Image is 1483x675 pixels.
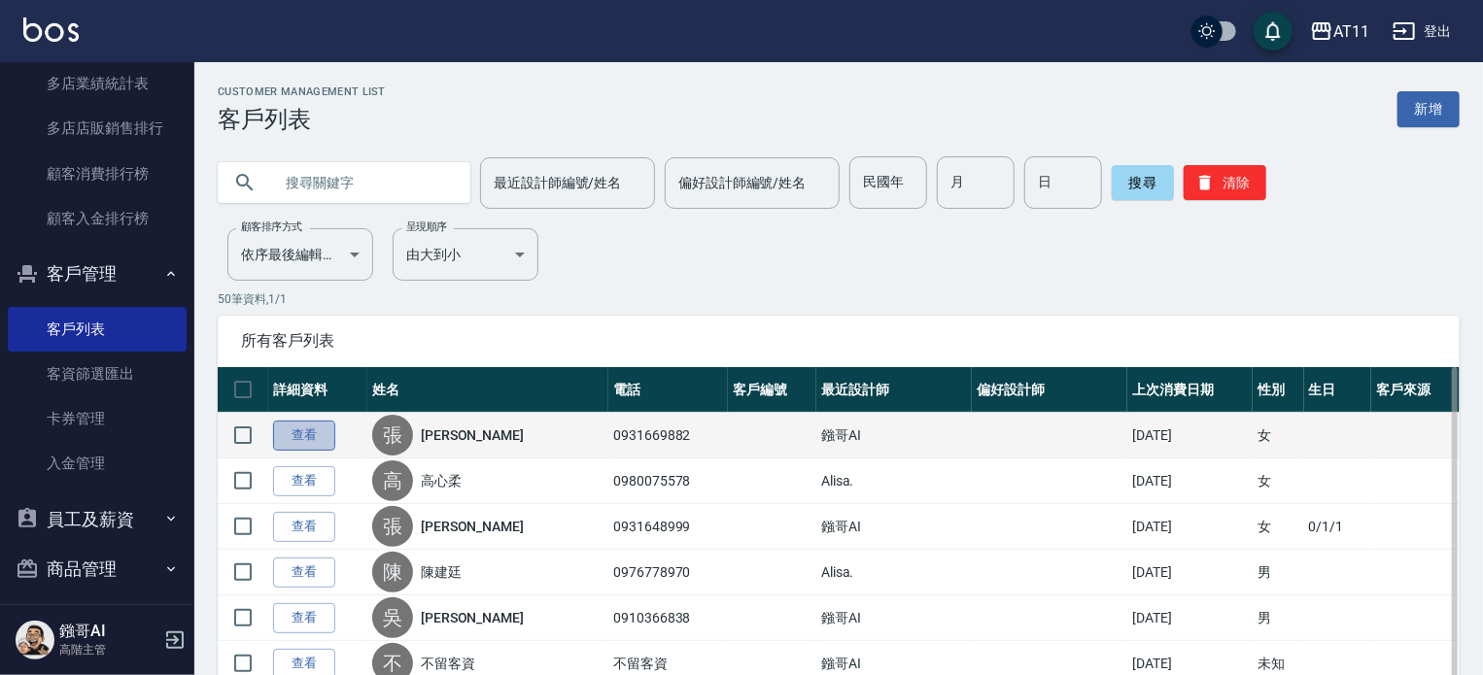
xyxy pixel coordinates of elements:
td: [DATE] [1127,595,1253,641]
td: [DATE] [1127,413,1253,458]
a: [PERSON_NAME] [421,517,524,536]
a: 查看 [273,557,335,588]
button: AT11 [1302,12,1377,51]
a: [PERSON_NAME] [421,425,524,445]
th: 偏好設計師 [972,367,1127,413]
td: 0980075578 [608,458,728,504]
td: 0/1/1 [1304,504,1372,550]
td: [DATE] [1127,504,1253,550]
div: 由大到小 [393,228,538,281]
a: 查看 [273,421,335,451]
th: 生日 [1304,367,1372,413]
td: 鏹哥AI [816,413,972,458]
button: 清除 [1184,165,1266,200]
div: 高 [372,460,413,501]
div: AT11 [1333,19,1369,44]
td: 0976778970 [608,550,728,595]
th: 詳細資料 [268,367,367,413]
a: 查看 [273,603,335,633]
a: 不留客資 [421,654,475,673]
td: [DATE] [1127,550,1253,595]
td: Alisa. [816,550,972,595]
td: Alisa. [816,458,972,504]
div: 陳 [372,552,413,592]
a: 入金管理 [8,441,187,486]
div: 張 [372,506,413,547]
a: 顧客消費排行榜 [8,152,187,196]
h5: 鏹哥AI [59,622,158,641]
div: 依序最後編輯時間 [227,228,373,281]
a: 卡券管理 [8,396,187,441]
a: 客資篩選匯出 [8,352,187,396]
p: 高階主管 [59,641,158,658]
td: 0931648999 [608,504,728,550]
td: 0931669882 [608,413,728,458]
th: 客戶來源 [1371,367,1460,413]
td: 女 [1253,458,1303,504]
td: 女 [1253,413,1303,458]
h2: Customer Management List [218,85,386,98]
td: 男 [1253,595,1303,641]
span: 所有客戶列表 [241,331,1436,351]
div: 吳 [372,597,413,638]
td: 女 [1253,504,1303,550]
p: 50 筆資料, 1 / 1 [218,290,1460,308]
button: 登出 [1385,14,1460,50]
button: 搜尋 [1112,165,1174,200]
th: 姓名 [367,367,608,413]
a: 查看 [273,466,335,496]
td: 0910366838 [608,595,728,641]
label: 呈現順序 [406,219,447,234]
img: Person [16,621,54,659]
button: save [1254,12,1293,51]
img: Logo [23,17,79,42]
a: 多店業績統計表 [8,61,187,106]
td: [DATE] [1127,458,1253,504]
a: [PERSON_NAME] [421,608,524,627]
button: 行銷工具 [8,594,187,645]
a: 高心柔 [421,471,462,490]
th: 電話 [608,367,728,413]
td: 鏹哥AI [816,504,972,550]
th: 客戶編號 [728,367,816,413]
a: 新增 [1397,91,1460,127]
th: 上次消費日期 [1127,367,1253,413]
button: 員工及薪資 [8,494,187,545]
td: 鏹哥AI [816,595,972,641]
a: 查看 [273,512,335,542]
button: 商品管理 [8,544,187,594]
a: 陳建廷 [421,562,462,582]
a: 客戶列表 [8,307,187,352]
h3: 客戶列表 [218,106,386,133]
div: 張 [372,415,413,456]
button: 客戶管理 [8,249,187,299]
a: 多店店販銷售排行 [8,106,187,151]
th: 性別 [1253,367,1303,413]
a: 顧客入金排行榜 [8,196,187,241]
td: 男 [1253,550,1303,595]
input: 搜尋關鍵字 [272,156,455,209]
th: 最近設計師 [816,367,972,413]
label: 顧客排序方式 [241,219,302,234]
